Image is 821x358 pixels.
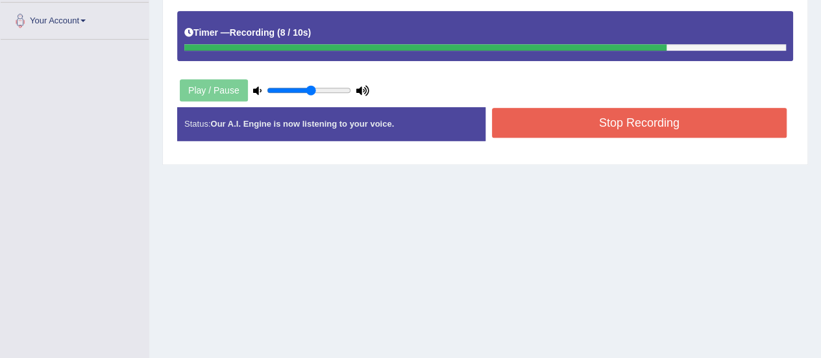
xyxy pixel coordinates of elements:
[230,27,275,38] b: Recording
[1,3,149,35] a: Your Account
[277,27,280,38] b: (
[210,119,394,129] strong: Our A.I. Engine is now listening to your voice.
[492,108,787,138] button: Stop Recording
[184,28,311,38] h5: Timer —
[308,27,311,38] b: )
[280,27,308,38] b: 8 / 10s
[177,107,485,140] div: Status:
